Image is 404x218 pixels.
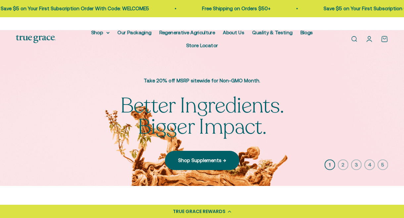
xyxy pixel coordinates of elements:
[364,159,375,170] button: 4
[93,77,311,85] p: Take 20% off MSRP sitewide for Non-GMO Month.
[118,29,151,35] a: Our Packaging
[159,29,215,35] a: Regenerative Agriculture
[186,43,218,48] a: Store Locator
[91,28,110,36] summary: Shop
[120,91,284,141] split-lines: Better Ingredients. Bigger Impact.
[223,29,244,35] a: About Us
[252,29,292,35] a: Quality & Testing
[201,6,269,11] a: Free Shipping on Orders $50+
[300,29,313,35] a: Blogs
[325,159,335,170] button: 1
[378,159,388,170] button: 5
[165,151,239,170] a: Shop Supplements →
[351,159,362,170] button: 3
[173,208,226,215] div: TRUE GRACE REWARDS
[338,159,348,170] button: 2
